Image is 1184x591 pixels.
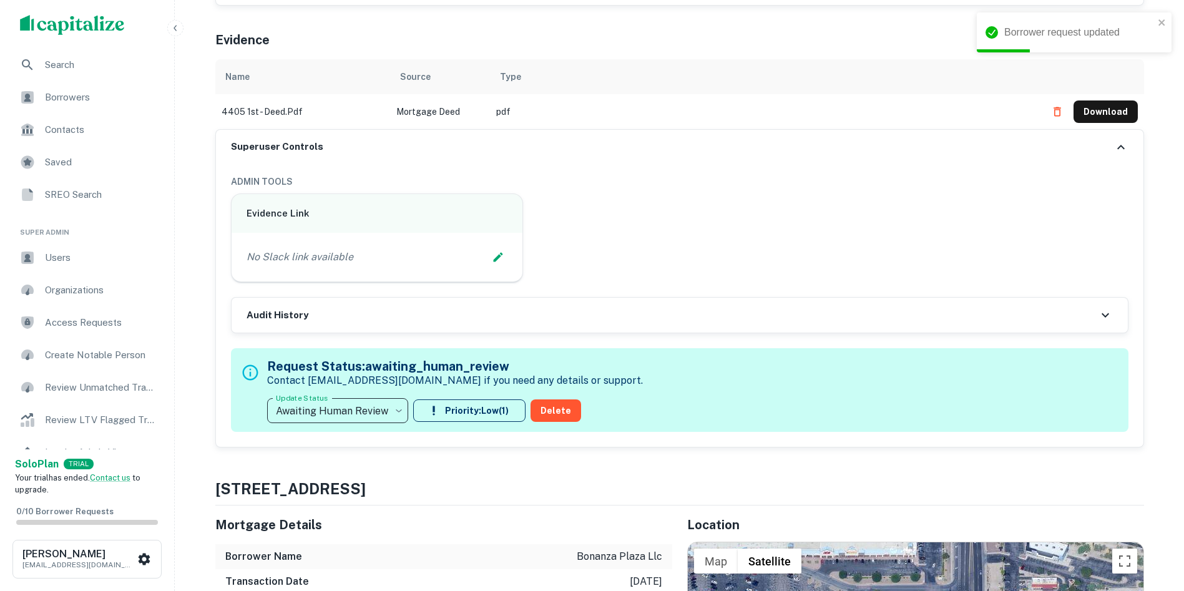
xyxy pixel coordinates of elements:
span: Users [45,250,157,265]
p: [EMAIL_ADDRESS][DOMAIN_NAME] [22,559,135,570]
td: 4405 1st - deed.pdf [215,94,390,129]
span: Access Requests [45,315,157,330]
h5: Mortgage Details [215,515,672,534]
button: [PERSON_NAME][EMAIL_ADDRESS][DOMAIN_NAME] [12,540,162,579]
div: scrollable content [215,59,1144,129]
button: Edit Slack Link [489,248,507,266]
span: Saved [45,155,157,170]
button: Delete file [1046,102,1069,122]
span: Review LTV Flagged Transactions [45,413,157,427]
span: Contacts [45,122,157,137]
span: Create Notable Person [45,348,157,363]
label: Update Status [276,393,328,403]
span: 0 / 10 Borrower Requests [16,507,114,516]
button: Download [1074,100,1138,123]
h6: Borrower Name [225,549,302,564]
div: Source [400,69,431,84]
button: Toggle fullscreen view [1112,549,1137,574]
a: SoloPlan [15,457,59,472]
span: Lender Admin View [45,445,157,460]
h6: Evidence Link [247,207,508,221]
h6: Superuser Controls [231,140,323,154]
h5: Location [687,515,1144,534]
div: Borrower request updated [1004,25,1154,40]
div: TRIAL [64,459,94,469]
div: Awaiting Human Review [267,393,408,428]
a: Users [10,243,164,273]
a: Create Notable Person [10,340,164,370]
p: Contact [EMAIL_ADDRESS][DOMAIN_NAME] if you need any details or support. [267,373,643,388]
iframe: Chat Widget [1122,491,1184,551]
h5: Request Status: awaiting_human_review [267,357,643,376]
button: Delete [531,399,581,422]
a: Saved [10,147,164,177]
a: Organizations [10,275,164,305]
button: Priority:Low(1) [413,399,526,422]
span: Organizations [45,283,157,298]
span: SREO Search [45,187,157,202]
a: Review Unmatched Transactions [10,373,164,403]
div: Type [500,69,521,84]
a: SREO Search [10,180,164,210]
button: close [1158,17,1167,29]
button: Show satellite imagery [738,549,801,574]
img: capitalize-logo.png [20,15,125,35]
a: Borrowers [10,82,164,112]
h6: [PERSON_NAME] [22,549,135,559]
h6: ADMIN TOOLS [231,175,1128,188]
span: Borrowers [45,90,157,105]
a: Access Requests [10,308,164,338]
h5: Evidence [215,31,270,49]
button: Show street map [694,549,738,574]
span: Your trial has ended. to upgrade. [15,473,140,495]
span: Review Unmatched Transactions [45,380,157,395]
div: Name [225,69,250,84]
h6: Transaction Date [225,574,309,589]
h6: Audit History [247,308,308,323]
a: Contacts [10,115,164,145]
p: No Slack link available [247,250,353,265]
th: Source [390,59,490,94]
h4: [STREET_ADDRESS] [215,477,1144,500]
td: Mortgage Deed [390,94,490,129]
a: Lender Admin View [10,437,164,467]
a: Contact us [90,473,130,482]
strong: Solo Plan [15,458,59,470]
th: Name [215,59,390,94]
span: Search [45,57,157,72]
p: [DATE] [630,574,662,589]
a: Search [10,50,164,80]
td: pdf [490,94,1040,129]
li: Super Admin [10,212,164,243]
p: bonanza plaza llc [577,549,662,564]
th: Type [490,59,1040,94]
a: Review LTV Flagged Transactions [10,405,164,435]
